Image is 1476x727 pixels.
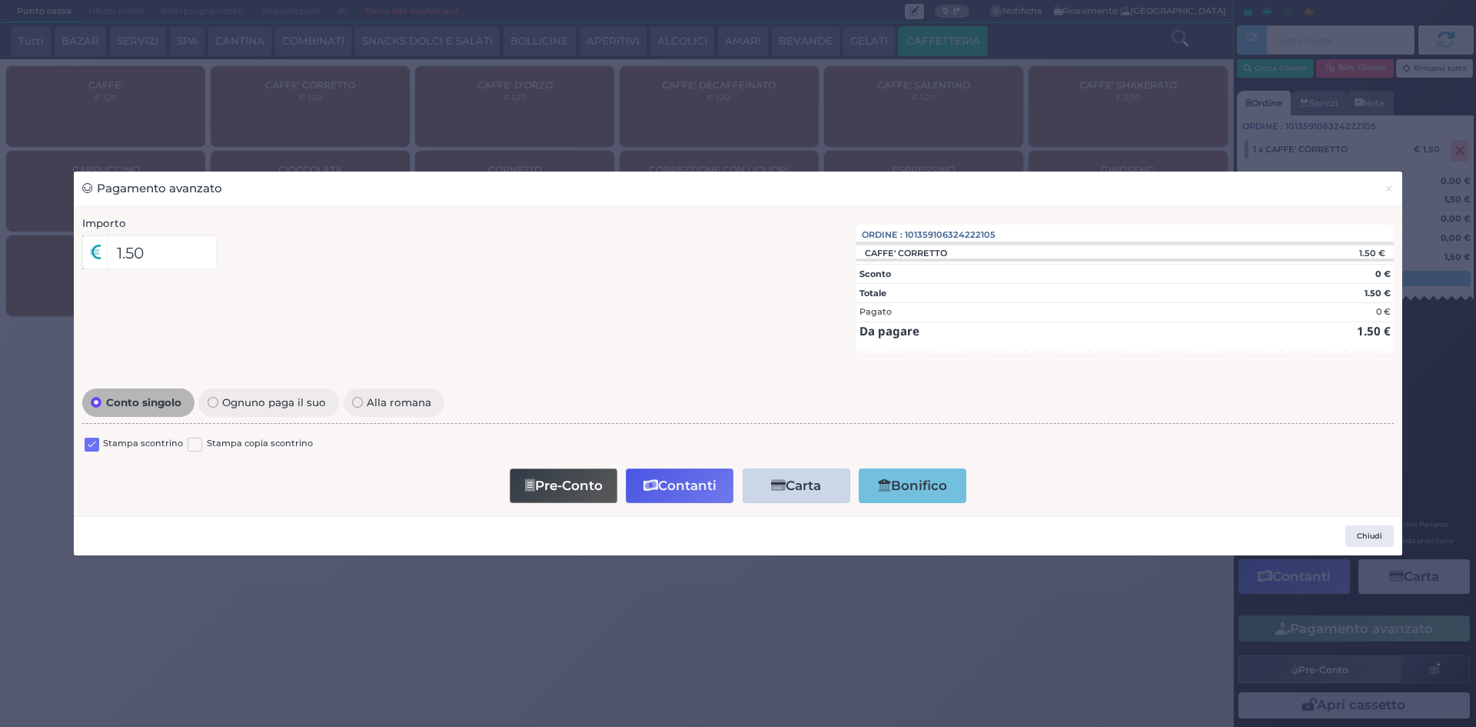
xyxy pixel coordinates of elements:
[82,215,126,231] label: Importo
[101,397,185,408] span: Conto singolo
[626,469,733,503] button: Contanti
[859,469,966,503] button: Bonifico
[862,228,903,242] span: Ordine :
[107,235,217,269] input: Es. 30.99
[859,323,919,338] strong: Da pagare
[1375,172,1402,206] button: Chiudi
[1376,305,1391,318] div: 0 €
[743,469,850,503] button: Carta
[103,437,183,452] label: Stampa scontrino
[218,397,331,408] span: Ognuno paga il suo
[1259,248,1394,258] div: 1.50 €
[1375,268,1391,279] strong: 0 €
[82,180,222,198] h3: Pagamento avanzato
[1357,323,1391,338] strong: 1.50 €
[207,437,313,452] label: Stampa copia scontrino
[859,288,886,298] strong: Totale
[1384,180,1394,197] span: ×
[510,469,617,503] button: Pre-Conto
[1345,525,1394,547] button: Chiudi
[856,248,955,258] div: CAFFE' CORRETTO
[859,305,892,318] div: Pagato
[905,228,996,242] span: 101359106324222105
[1365,288,1391,298] strong: 1.50 €
[859,268,891,279] strong: Sconto
[363,397,436,408] span: Alla romana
